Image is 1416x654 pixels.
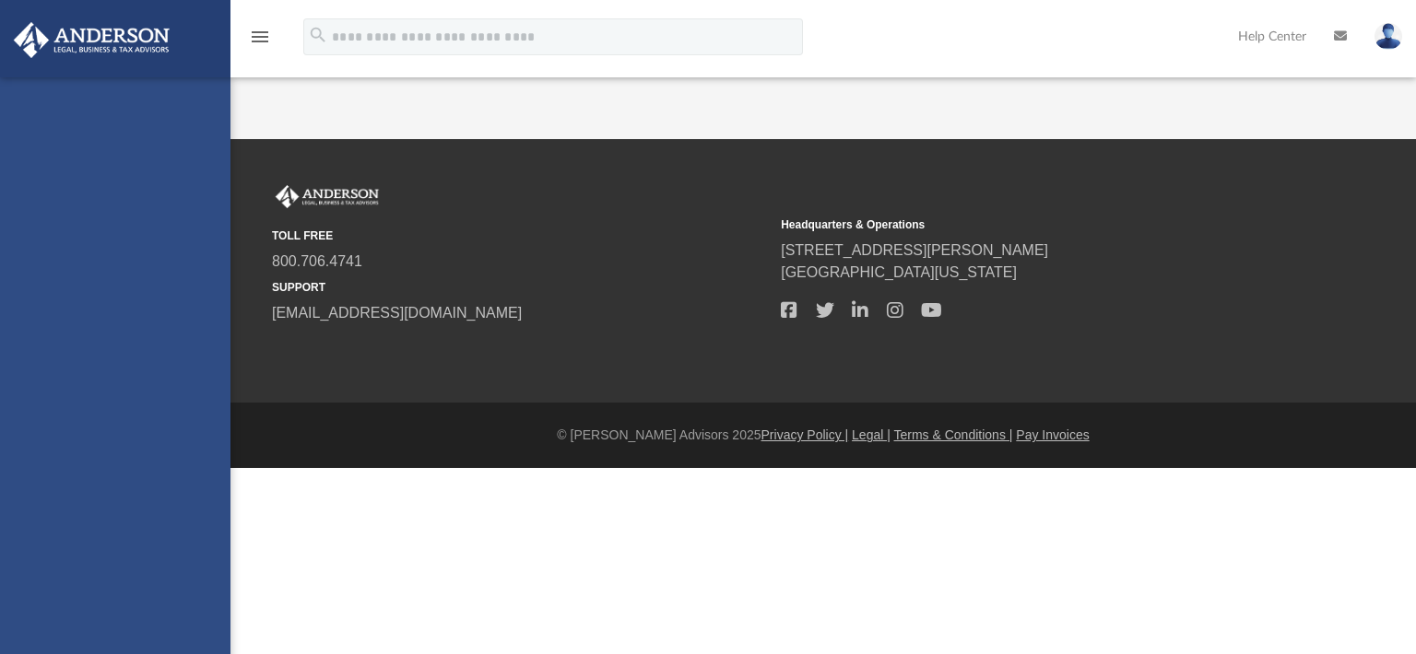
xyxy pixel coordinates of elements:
a: Privacy Policy | [761,427,849,442]
a: [GEOGRAPHIC_DATA][US_STATE] [781,264,1017,280]
a: [EMAIL_ADDRESS][DOMAIN_NAME] [272,305,522,321]
div: © [PERSON_NAME] Advisors 2025 [230,426,1416,445]
small: Headquarters & Operations [781,216,1277,233]
img: Anderson Advisors Platinum Portal [272,185,383,209]
a: 800.706.4741 [272,253,362,269]
a: menu [249,35,271,48]
img: User Pic [1375,23,1402,50]
i: search [308,25,328,45]
i: menu [249,26,271,48]
a: [STREET_ADDRESS][PERSON_NAME] [781,242,1048,258]
small: TOLL FREE [272,228,768,244]
a: Pay Invoices [1016,427,1089,442]
small: SUPPORT [272,279,768,296]
img: Anderson Advisors Platinum Portal [8,22,175,58]
a: Legal | [852,427,891,442]
a: Terms & Conditions | [894,427,1013,442]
